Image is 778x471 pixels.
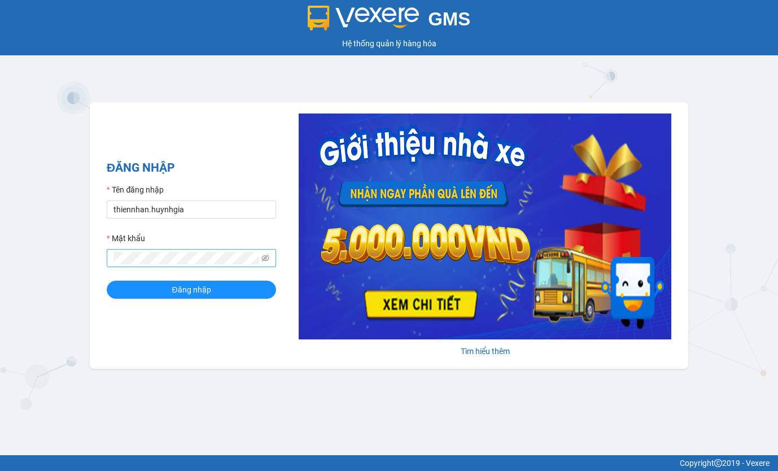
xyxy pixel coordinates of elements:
[107,281,276,299] button: Đăng nhập
[8,457,770,469] div: Copyright 2019 - Vexere
[261,254,269,262] span: eye-invisible
[428,8,470,29] span: GMS
[113,252,259,264] input: Mật khẩu
[107,200,276,219] input: Tên đăng nhập
[308,6,419,30] img: logo 2
[107,232,145,245] label: Mật khẩu
[107,184,164,196] label: Tên đăng nhập
[299,345,671,357] div: Tìm hiểu thêm
[308,17,471,26] a: GMS
[107,159,276,177] h2: ĐĂNG NHẬP
[714,459,722,467] span: copyright
[3,37,775,50] div: Hệ thống quản lý hàng hóa
[299,114,671,339] img: banner-0
[172,284,211,296] span: Đăng nhập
